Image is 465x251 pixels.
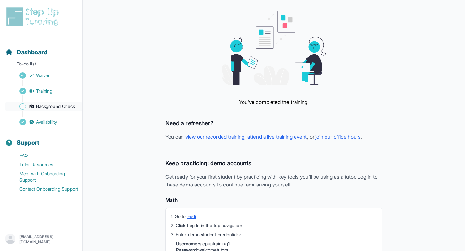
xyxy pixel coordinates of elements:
button: Dashboard [3,37,80,59]
strong: Username: [176,241,199,246]
p: [EMAIL_ADDRESS][DOMAIN_NAME] [19,234,77,245]
a: Eedi [187,214,196,219]
a: Meet with Onboarding Support [5,169,82,185]
a: Waiver [5,71,82,80]
button: [EMAIL_ADDRESS][DOMAIN_NAME] [5,234,77,245]
h3: Need a refresher? [165,119,382,128]
span: Waiver [36,72,50,79]
a: FAQ [5,151,82,160]
span: Dashboard [17,48,47,57]
button: Support [3,128,80,150]
li: 3. Enter demo student credentials: [171,231,377,238]
img: logo [5,6,63,27]
li: 2. Click Log In in the top navigation [171,222,377,229]
p: To-do list [3,61,80,70]
h3: Keep practicing: demo accounts [165,159,382,168]
img: meeting graphic [222,11,325,85]
a: Contact Onboarding Support [5,185,82,194]
a: view our recorded training [185,134,245,140]
a: Training [5,86,82,95]
span: Availability [36,119,57,125]
h4: Math [165,196,382,204]
a: Tutor Resources [5,160,82,169]
a: Dashboard [5,48,47,57]
a: Availability [5,117,82,126]
a: Background Check [5,102,82,111]
p: You've completed the training! [239,98,309,106]
span: Support [17,138,40,147]
p: You can , , or . [165,133,382,141]
li: 1. Go to [171,213,377,220]
a: join our office hours [315,134,361,140]
span: Training [36,88,53,94]
a: attend a live training event [247,134,307,140]
span: Background Check [36,103,75,110]
p: Get ready for your first student by practicing with key tools you'll be using as a tutor. Log in ... [165,173,382,188]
